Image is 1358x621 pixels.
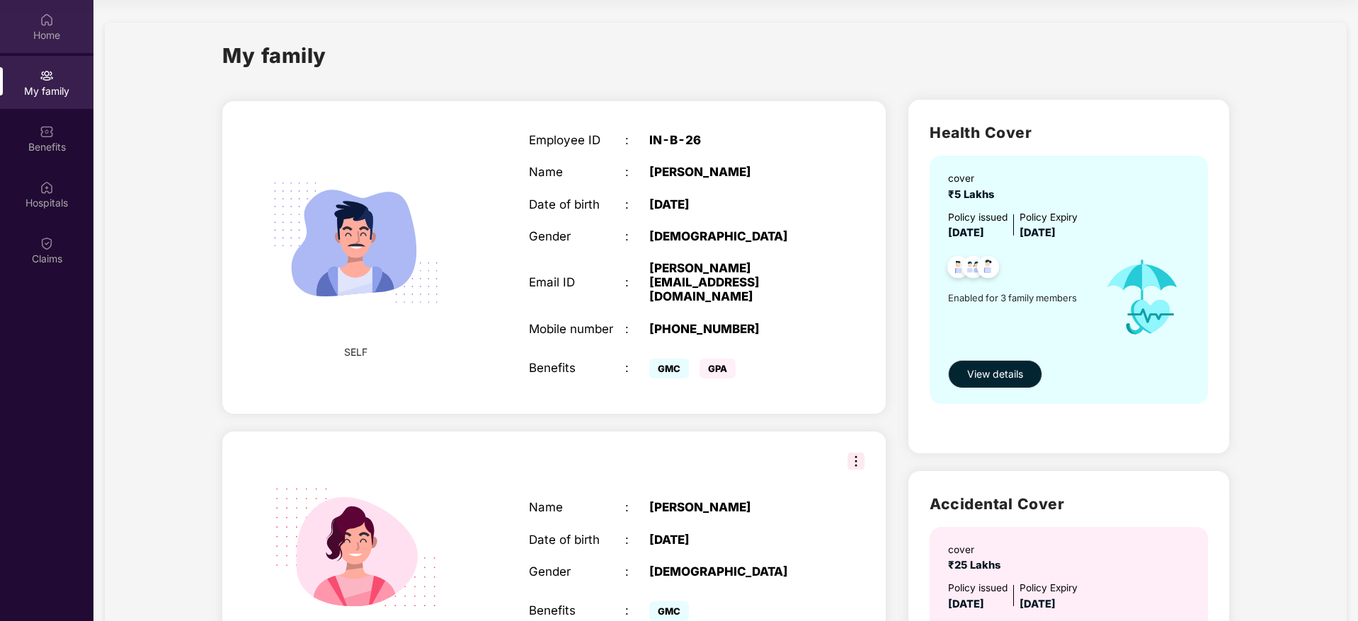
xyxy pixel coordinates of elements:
[649,229,818,243] div: [DEMOGRAPHIC_DATA]
[40,180,54,195] img: svg+xml;base64,PHN2ZyBpZD0iSG9zcGl0YWxzIiB4bWxucz0iaHR0cDovL3d3dy53My5vcmcvMjAwMC9zdmciIHdpZHRoPS...
[967,366,1023,382] span: View details
[625,564,649,579] div: :
[649,564,818,579] div: [DEMOGRAPHIC_DATA]
[625,197,649,211] div: :
[529,564,625,579] div: Gender
[529,165,625,179] div: Name
[948,581,1008,596] div: Policy issued
[649,133,818,147] div: IN-B-26
[649,359,689,378] span: GMC
[649,261,818,304] div: [PERSON_NAME][EMAIL_ADDRESS][DOMAIN_NAME]
[625,533,649,547] div: :
[948,210,1008,226] div: Policy issued
[1020,598,1056,610] span: [DATE]
[649,533,818,547] div: [DATE]
[1020,210,1078,226] div: Policy Expiry
[625,603,649,617] div: :
[222,40,326,71] h1: My family
[649,197,818,211] div: [DATE]
[625,229,649,243] div: :
[529,500,625,514] div: Name
[930,121,1208,144] h2: Health Cover
[40,124,54,139] img: svg+xml;base64,PHN2ZyBpZD0iQmVuZWZpdHMiIHhtbG5zPSJodHRwOi8vd3d3LnczLm9yZy8yMDAwL3N2ZyIgd2lkdGg9Ij...
[625,361,649,375] div: :
[948,291,1090,305] span: Enabled for 3 family members
[649,322,818,336] div: [PHONE_NUMBER]
[941,252,976,286] img: svg+xml;base64,PHN2ZyB4bWxucz0iaHR0cDovL3d3dy53My5vcmcvMjAwMC9zdmciIHdpZHRoPSI0OC45NDMiIGhlaWdodD...
[529,361,625,375] div: Benefits
[344,344,367,360] span: SELF
[948,171,1000,187] div: cover
[529,603,625,617] div: Benefits
[40,13,54,27] img: svg+xml;base64,PHN2ZyBpZD0iSG9tZSIgeG1sbnM9Imh0dHA6Ly93d3cudzMub3JnLzIwMDAvc3ZnIiB3aWR0aD0iMjAiIG...
[529,133,625,147] div: Employee ID
[1090,242,1194,353] img: icon
[1020,226,1056,239] span: [DATE]
[625,322,649,336] div: :
[625,133,649,147] div: :
[529,322,625,336] div: Mobile number
[625,500,649,514] div: :
[40,69,54,83] img: svg+xml;base64,PHN2ZyB3aWR0aD0iMjAiIGhlaWdodD0iMjAiIHZpZXdCb3g9IjAgMCAyMCAyMCIgZmlsbD0ibm9uZSIgeG...
[649,601,689,621] span: GMC
[625,275,649,289] div: :
[971,252,1005,286] img: svg+xml;base64,PHN2ZyB4bWxucz0iaHR0cDovL3d3dy53My5vcmcvMjAwMC9zdmciIHdpZHRoPSI0OC45NDMiIGhlaWdodD...
[956,252,991,286] img: svg+xml;base64,PHN2ZyB4bWxucz0iaHR0cDovL3d3dy53My5vcmcvMjAwMC9zdmciIHdpZHRoPSI0OC45MTUiIGhlaWdodD...
[948,598,984,610] span: [DATE]
[1020,581,1078,596] div: Policy Expiry
[625,165,649,179] div: :
[649,165,818,179] div: [PERSON_NAME]
[529,275,625,289] div: Email ID
[948,559,1006,571] span: ₹25 Lakhs
[529,229,625,243] div: Gender
[253,141,457,344] img: svg+xml;base64,PHN2ZyB4bWxucz0iaHR0cDovL3d3dy53My5vcmcvMjAwMC9zdmciIHdpZHRoPSIyMjQiIGhlaWdodD0iMT...
[948,188,1000,201] span: ₹5 Lakhs
[529,197,625,211] div: Date of birth
[948,542,1006,558] div: cover
[700,359,736,378] span: GPA
[848,453,865,470] img: svg+xml;base64,PHN2ZyB3aWR0aD0iMzIiIGhlaWdodD0iMzIiIHZpZXdCb3g9IjAgMCAzMiAzMiIgZmlsbD0ibm9uZSIgeG...
[649,500,818,514] div: [PERSON_NAME]
[948,360,1042,388] button: View details
[930,492,1208,516] h2: Accidental Cover
[40,236,54,250] img: svg+xml;base64,PHN2ZyBpZD0iQ2xhaW0iIHhtbG5zPSJodHRwOi8vd3d3LnczLm9yZy8yMDAwL3N2ZyIgd2lkdGg9IjIwIi...
[529,533,625,547] div: Date of birth
[948,226,984,239] span: [DATE]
